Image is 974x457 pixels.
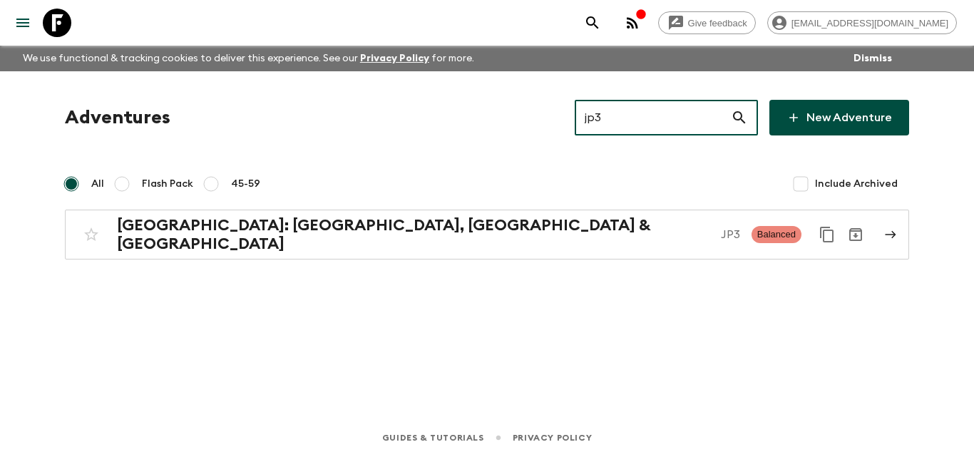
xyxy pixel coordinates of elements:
[117,216,709,253] h2: [GEOGRAPHIC_DATA]: [GEOGRAPHIC_DATA], [GEOGRAPHIC_DATA] & [GEOGRAPHIC_DATA]
[813,220,841,249] button: Duplicate for 45-59
[65,210,909,260] a: [GEOGRAPHIC_DATA]: [GEOGRAPHIC_DATA], [GEOGRAPHIC_DATA] & [GEOGRAPHIC_DATA]JP3BalancedDuplicate f...
[658,11,756,34] a: Give feedback
[769,100,909,135] a: New Adventure
[9,9,37,37] button: menu
[231,177,260,191] span: 45-59
[17,46,480,71] p: We use functional & tracking cookies to deliver this experience. See our for more.
[513,430,592,446] a: Privacy Policy
[767,11,957,34] div: [EMAIL_ADDRESS][DOMAIN_NAME]
[815,177,898,191] span: Include Archived
[841,220,870,249] button: Archive
[575,98,731,138] input: e.g. AR1, Argentina
[752,226,801,243] span: Balanced
[680,18,755,29] span: Give feedback
[91,177,104,191] span: All
[721,226,740,243] p: JP3
[850,48,896,68] button: Dismiss
[784,18,956,29] span: [EMAIL_ADDRESS][DOMAIN_NAME]
[360,53,429,63] a: Privacy Policy
[382,430,484,446] a: Guides & Tutorials
[142,177,193,191] span: Flash Pack
[65,103,170,132] h1: Adventures
[578,9,607,37] button: search adventures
